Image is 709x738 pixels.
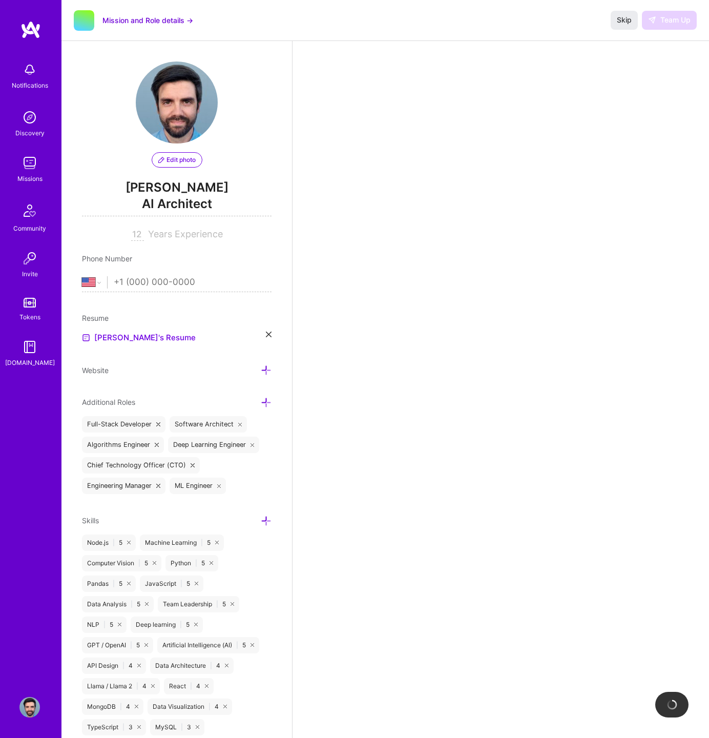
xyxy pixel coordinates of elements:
div: Deep learning 5 [131,617,203,633]
i: icon Close [191,463,195,467]
span: | [103,621,106,629]
img: discovery [19,107,40,128]
img: User Avatar [136,61,218,143]
div: Community [13,223,46,234]
div: MySQL 3 [150,719,204,735]
i: icon Close [223,705,227,708]
button: Mission and Role details → [102,15,193,26]
span: Skip [617,15,632,25]
i: icon Close [156,422,160,426]
div: NLP 5 [82,617,127,633]
i: icon Close [225,664,228,667]
span: Phone Number [82,254,132,263]
div: Llama / Llama 2 4 [82,678,160,694]
span: | [190,682,192,690]
div: [DOMAIN_NAME] [5,357,55,368]
div: Node.js 5 [82,535,136,551]
span: | [180,621,182,629]
span: | [113,580,115,588]
div: Full-Stack Developer [82,416,165,433]
span: Years Experience [148,229,223,239]
i: icon Close [127,582,131,585]
div: Team Leadership 5 [158,596,239,612]
span: | [181,723,183,731]
img: Resume [82,334,90,342]
span: | [201,539,203,547]
div: Discovery [15,128,45,138]
i: icon Close [156,484,160,488]
div: Artificial Intelligence (AI) 5 [157,637,259,653]
div: Tokens [19,312,40,322]
span: | [180,580,182,588]
i: icon Close [145,602,149,606]
span: | [210,662,212,670]
i: icon Close [238,422,242,426]
div: API Design 4 [82,658,146,674]
div: React 4 [164,678,214,694]
span: Additional Roles [82,398,135,406]
span: | [216,600,218,608]
img: guide book [19,337,40,357]
i: icon Close [135,705,138,708]
div: Algorithms Engineer [82,437,164,453]
span: | [122,723,124,731]
span: [PERSON_NAME] [82,180,272,195]
span: | [131,600,133,608]
div: Data Architecture 4 [150,658,234,674]
i: icon PencilPurple [158,157,164,163]
input: +1 (000) 000-0000 [114,268,272,297]
span: | [236,641,238,649]
i: icon Close [195,582,198,585]
div: Notifications [12,80,48,91]
img: loading [666,699,678,710]
input: XX [131,229,144,241]
span: AI Architect [82,195,272,216]
i: icon Close [137,725,141,729]
i: icon Close [205,684,208,688]
div: JavaScript 5 [140,576,203,592]
i: icon Close [137,664,141,667]
span: | [195,559,197,567]
div: Data Analysis 5 [82,596,154,612]
i: icon Close [118,623,121,626]
i: icon Close [251,443,255,447]
i: icon Close [151,684,155,688]
img: tokens [24,298,36,307]
span: | [208,703,211,711]
button: Skip [611,11,638,29]
i: icon Close [194,623,198,626]
i: icon Close [196,725,199,729]
i: icon Close [231,602,234,606]
a: [PERSON_NAME]'s Resume [82,332,196,344]
div: Computer Vision 5 [82,555,161,571]
span: Edit photo [158,155,196,165]
i: icon Close [210,561,213,565]
div: Pandas 5 [82,576,136,592]
div: Chief Technology Officer (CTO) [82,457,200,474]
button: Edit photo [152,152,202,168]
div: MongoDB 4 [82,699,143,715]
div: Machine Learning 5 [140,535,224,551]
div: Engineering Manager [82,478,165,494]
img: teamwork [19,153,40,173]
div: Missions [17,173,43,184]
div: TypeScript 3 [82,719,146,735]
div: ML Engineer [170,478,226,494]
div: Invite [22,269,38,279]
img: User Avatar [19,697,40,717]
span: Skills [82,516,99,525]
span: | [113,539,115,547]
span: | [138,559,140,567]
img: logo [20,20,41,39]
div: Deep Learning Engineer [168,437,260,453]
img: Invite [19,248,40,269]
div: Data Visualization 4 [148,699,232,715]
i: icon Close [155,443,159,447]
span: Website [82,366,109,375]
span: | [120,703,122,711]
span: | [122,662,124,670]
span: Resume [82,314,109,322]
i: icon Close [215,541,219,544]
div: GPT / OpenAI 5 [82,637,153,653]
div: Python 5 [165,555,218,571]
